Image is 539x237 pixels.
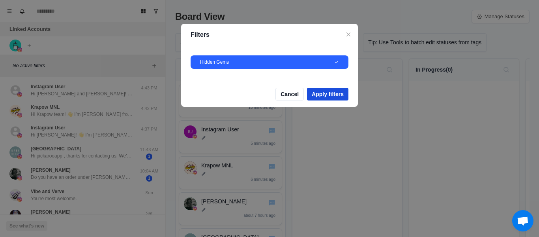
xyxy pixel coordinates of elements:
button: Apply filters [307,88,348,100]
div: Open chat [512,210,533,231]
p: Filters [191,30,348,40]
div: Hidden Gems [200,59,334,66]
button: Close [344,30,353,39]
button: Cancel [275,88,304,100]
